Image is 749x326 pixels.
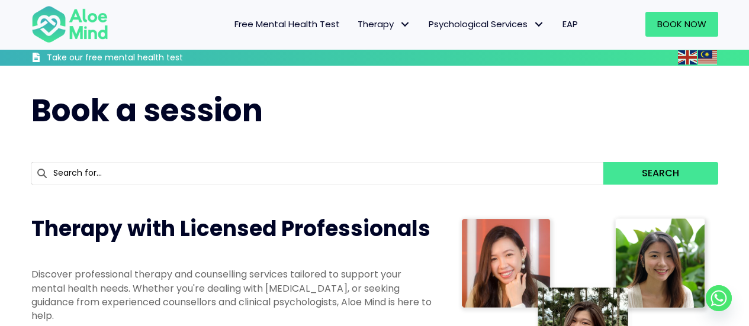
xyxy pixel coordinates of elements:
a: Take our free mental health test [31,52,246,66]
a: Free Mental Health Test [226,12,349,37]
button: Search [603,162,718,185]
a: Malay [698,50,718,64]
span: Therapy with Licensed Professionals [31,214,430,244]
span: Therapy: submenu [397,16,414,33]
a: EAP [554,12,587,37]
a: TherapyTherapy: submenu [349,12,420,37]
input: Search for... [31,162,604,185]
img: Aloe mind Logo [31,5,108,44]
nav: Menu [124,12,587,37]
a: English [678,50,698,64]
img: en [678,50,697,64]
a: Book Now [645,12,718,37]
span: Free Mental Health Test [234,18,340,30]
img: ms [698,50,717,64]
a: Psychological ServicesPsychological Services: submenu [420,12,554,37]
span: Book a session [31,89,263,132]
span: EAP [562,18,578,30]
a: Whatsapp [706,285,732,311]
span: Psychological Services [429,18,545,30]
span: Book Now [657,18,706,30]
span: Psychological Services: submenu [531,16,548,33]
span: Therapy [358,18,411,30]
h3: Take our free mental health test [47,52,246,64]
p: Discover professional therapy and counselling services tailored to support your mental health nee... [31,267,434,322]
